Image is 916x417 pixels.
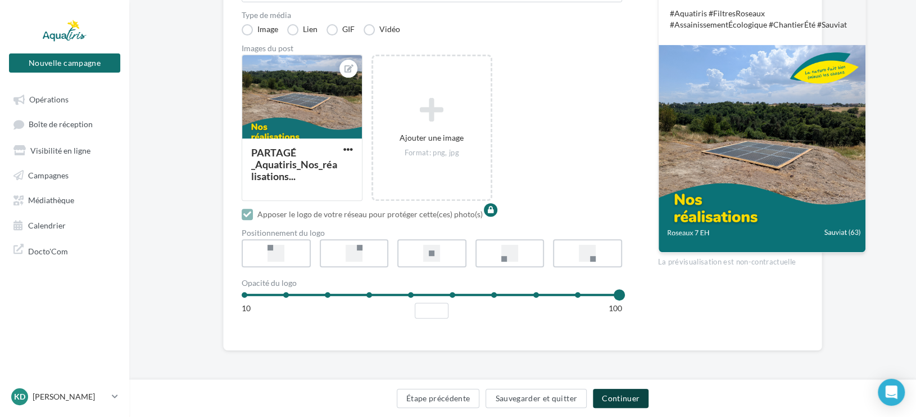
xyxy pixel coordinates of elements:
a: Boîte de réception [7,114,123,134]
button: Étape précédente [397,389,480,408]
label: Type de média [242,11,622,19]
a: Calendrier [7,214,123,235]
span: KD [14,391,25,402]
button: Nouvelle campagne [9,53,120,73]
label: Image [242,24,278,35]
div: Positionnement du logo [242,229,622,237]
span: Médiathèque [28,195,74,205]
label: Vidéo [364,24,400,35]
button: Sauvegarder et quitter [486,389,587,408]
span: Campagnes [28,170,69,180]
label: Lien [287,24,318,35]
div: 10 [242,303,251,314]
a: Médiathèque [7,189,123,209]
p: [PERSON_NAME] [33,391,107,402]
a: Visibilité en ligne [7,140,123,160]
button: Continuer [593,389,649,408]
div: Images du post [242,44,622,52]
span: Boîte de réception [29,120,93,129]
span: Calendrier [28,220,66,230]
div: Open Intercom Messenger [878,379,905,406]
div: PARTAGÉ _Aquatiris_Nos_réalisations... [251,146,337,182]
div: 100 [609,303,622,314]
label: GIF [327,24,355,35]
a: Campagnes [7,164,123,185]
span: Opérations [29,95,69,104]
span: Visibilité en ligne [30,145,90,155]
div: La prévisualisation est non-contractuelle [658,253,866,267]
a: Docto'Com [7,239,123,261]
div: Opacité du logo [242,279,622,287]
span: Docto'Com [28,244,68,257]
div: Apposer le logo de votre réseau pour protéger cette(ces) photo(s) [257,209,483,220]
a: Opérations [7,89,123,109]
a: KD [PERSON_NAME] [9,386,120,407]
